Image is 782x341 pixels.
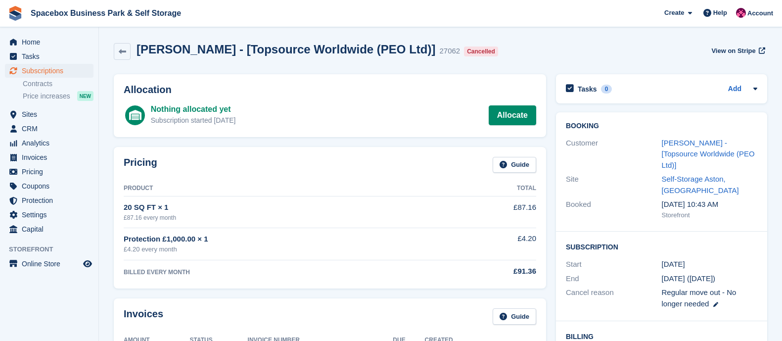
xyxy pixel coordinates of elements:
span: Account [747,8,773,18]
div: Site [566,174,662,196]
span: Coupons [22,179,81,193]
div: 0 [601,85,612,94]
a: Spacebox Business Park & Self Storage [27,5,185,21]
a: menu [5,136,93,150]
span: Invoices [22,150,81,164]
span: Settings [22,208,81,222]
span: Help [713,8,727,18]
a: Price increases NEW [23,91,93,101]
a: menu [5,49,93,63]
a: Guide [493,157,536,173]
a: menu [5,122,93,136]
div: £4.20 every month [124,244,449,254]
div: [DATE] 10:43 AM [662,199,758,210]
h2: Billing [566,331,757,341]
div: Protection £1,000.00 × 1 [124,234,449,245]
a: menu [5,165,93,179]
a: menu [5,107,93,121]
a: Self-Storage Aston, [GEOGRAPHIC_DATA] [662,175,739,195]
span: Capital [22,222,81,236]
div: NEW [77,91,93,101]
a: menu [5,194,93,207]
span: Protection [22,194,81,207]
a: Contracts [23,79,93,89]
span: Storefront [9,244,98,254]
div: Start [566,259,662,270]
h2: Tasks [578,85,597,94]
span: Create [664,8,684,18]
div: End [566,273,662,285]
h2: Pricing [124,157,157,173]
h2: Booking [566,122,757,130]
h2: Invoices [124,308,163,325]
a: menu [5,150,93,164]
a: Guide [493,308,536,325]
div: Nothing allocated yet [151,103,236,115]
a: menu [5,64,93,78]
span: View on Stripe [711,46,755,56]
a: [PERSON_NAME] - [Topsource Worldwide (PEO Ltd)] [662,139,755,169]
span: Sites [22,107,81,121]
time: 2023-11-06 00:00:00 UTC [662,259,685,270]
h2: Allocation [124,84,536,96]
td: £4.20 [449,228,536,260]
a: menu [5,257,93,271]
td: £87.16 [449,196,536,228]
span: Online Store [22,257,81,271]
span: Subscriptions [22,64,81,78]
span: Tasks [22,49,81,63]
a: menu [5,179,93,193]
th: Total [449,181,536,196]
div: BILLED EVERY MONTH [124,268,449,277]
a: menu [5,208,93,222]
a: Add [728,84,741,95]
a: View on Stripe [707,43,767,59]
div: 20 SQ FT × 1 [124,202,449,213]
div: £87.16 every month [124,213,449,222]
th: Product [124,181,449,196]
a: menu [5,222,93,236]
h2: Subscription [566,242,757,251]
a: menu [5,35,93,49]
span: Price increases [23,92,70,101]
div: Cancel reason [566,287,662,309]
div: Booked [566,199,662,220]
div: £91.36 [449,266,536,277]
div: Customer [566,138,662,171]
span: Analytics [22,136,81,150]
a: Preview store [82,258,93,270]
div: 27062 [439,46,460,57]
div: Subscription started [DATE] [151,115,236,126]
span: Pricing [22,165,81,179]
img: Avishka Chauhan [736,8,746,18]
h2: [PERSON_NAME] - [Topsource Worldwide (PEO Ltd)] [137,43,435,56]
span: Regular move out - No longer needed [662,288,736,308]
span: CRM [22,122,81,136]
img: stora-icon-8386f47178a22dfd0bd8f6a31ec36ba5ce8667c1dd55bd0f319d3a0aa187defe.svg [8,6,23,21]
span: [DATE] ([DATE]) [662,274,716,283]
span: Home [22,35,81,49]
div: Storefront [662,210,758,220]
a: Allocate [489,105,536,125]
div: Cancelled [464,47,498,56]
